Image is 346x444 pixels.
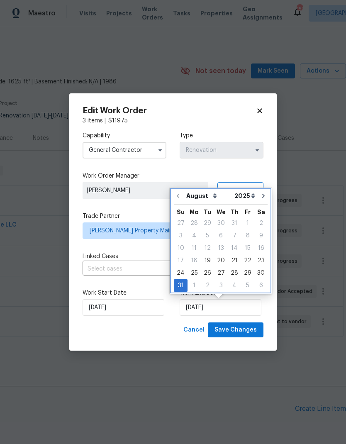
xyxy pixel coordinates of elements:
div: 4 [188,230,201,242]
div: 1 [241,217,254,229]
div: 27 [214,267,228,279]
div: 3 [174,230,188,242]
abbr: Wednesday [217,209,226,215]
div: 17 [174,255,188,266]
select: Month [184,190,232,202]
div: 1 [188,280,201,291]
div: 20 [214,255,228,266]
span: Assign [224,186,244,195]
div: Sun Jul 27 2025 [174,217,188,229]
div: Mon Sep 01 2025 [188,279,201,292]
div: Tue Sep 02 2025 [201,279,214,292]
div: 26 [201,267,214,279]
div: 2 [201,280,214,291]
div: 28 [228,267,241,279]
label: Work Start Date [83,289,166,297]
div: 14 [228,242,241,254]
input: M/D/YYYY [83,299,164,316]
div: Sun Aug 17 2025 [174,254,188,267]
abbr: Tuesday [204,209,211,215]
div: Thu Aug 07 2025 [228,229,241,242]
input: Select cases [83,263,240,276]
div: Wed Aug 20 2025 [214,254,228,267]
abbr: Monday [190,209,199,215]
div: 31 [228,217,241,229]
div: Thu Jul 31 2025 [228,217,241,229]
label: Type [180,132,263,140]
div: Mon Aug 18 2025 [188,254,201,267]
div: 6 [254,280,268,291]
div: 30 [214,217,228,229]
div: Wed Aug 13 2025 [214,242,228,254]
div: 16 [254,242,268,254]
div: 12 [201,242,214,254]
div: Thu Aug 28 2025 [228,267,241,279]
div: 10 [174,242,188,254]
div: 3 items | [83,117,263,125]
span: Linked Cases [83,252,118,261]
div: Fri Aug 29 2025 [241,267,254,279]
div: 24 [174,267,188,279]
div: 27 [174,217,188,229]
div: Fri Aug 22 2025 [241,254,254,267]
div: 30 [254,267,268,279]
div: Fri Aug 08 2025 [241,229,254,242]
button: Go to previous month [172,188,184,204]
div: 4 [228,280,241,291]
label: Work Order Manager [83,172,263,180]
div: Sat Sep 06 2025 [254,279,268,292]
button: Cancel [180,322,208,338]
div: 19 [201,255,214,266]
div: 9 [254,230,268,242]
div: 15 [241,242,254,254]
div: Thu Aug 14 2025 [228,242,241,254]
div: Tue Aug 05 2025 [201,229,214,242]
abbr: Saturday [257,209,265,215]
div: 6 [214,230,228,242]
span: Cancel [183,325,205,335]
div: Sat Aug 09 2025 [254,229,268,242]
div: Tue Aug 26 2025 [201,267,214,279]
div: Wed Aug 06 2025 [214,229,228,242]
div: 5 [201,230,214,242]
abbr: Thursday [231,209,239,215]
div: 2 [254,217,268,229]
div: Wed Aug 27 2025 [214,267,228,279]
button: Go to next month [257,188,270,204]
div: Mon Aug 25 2025 [188,267,201,279]
div: Fri Aug 15 2025 [241,242,254,254]
div: 29 [241,267,254,279]
abbr: Sunday [177,209,185,215]
div: Mon Aug 11 2025 [188,242,201,254]
span: Save Changes [214,325,257,335]
div: 18 [188,255,201,266]
div: Mon Aug 04 2025 [188,229,201,242]
span: [PERSON_NAME] Property Maintenance LLC - ATL [90,227,244,235]
label: Trade Partner [83,212,263,220]
button: Save Changes [208,322,263,338]
input: M/D/YYYY [180,299,261,316]
div: Sun Aug 03 2025 [174,229,188,242]
label: Capability [83,132,166,140]
div: Mon Jul 28 2025 [188,217,201,229]
select: Year [232,190,257,202]
abbr: Friday [245,209,251,215]
div: Sat Aug 16 2025 [254,242,268,254]
div: 23 [254,255,268,266]
div: 31 [174,280,188,291]
div: 11 [188,242,201,254]
input: Select... [83,142,166,159]
div: Tue Jul 29 2025 [201,217,214,229]
div: 25 [188,267,201,279]
div: Fri Aug 01 2025 [241,217,254,229]
div: Sat Aug 23 2025 [254,254,268,267]
div: 28 [188,217,201,229]
div: Sun Aug 24 2025 [174,267,188,279]
button: Show options [252,145,262,155]
div: Tue Aug 19 2025 [201,254,214,267]
h2: Edit Work Order [83,107,256,115]
div: Wed Sep 03 2025 [214,279,228,292]
div: 22 [241,255,254,266]
span: $ 11975 [108,118,128,124]
div: 29 [201,217,214,229]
